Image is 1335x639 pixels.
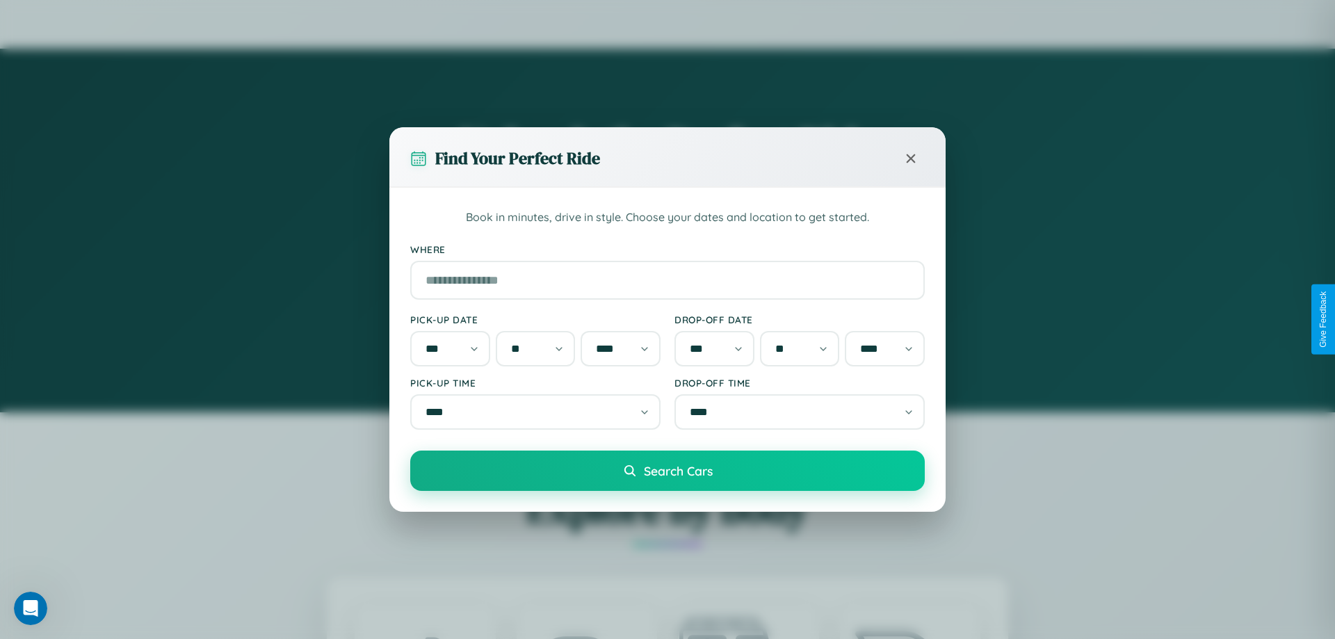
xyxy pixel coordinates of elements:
p: Book in minutes, drive in style. Choose your dates and location to get started. [410,209,925,227]
button: Search Cars [410,451,925,491]
label: Pick-up Date [410,314,661,325]
h3: Find Your Perfect Ride [435,147,600,170]
label: Drop-off Date [674,314,925,325]
label: Pick-up Time [410,377,661,389]
label: Where [410,243,925,255]
span: Search Cars [644,463,713,478]
label: Drop-off Time [674,377,925,389]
